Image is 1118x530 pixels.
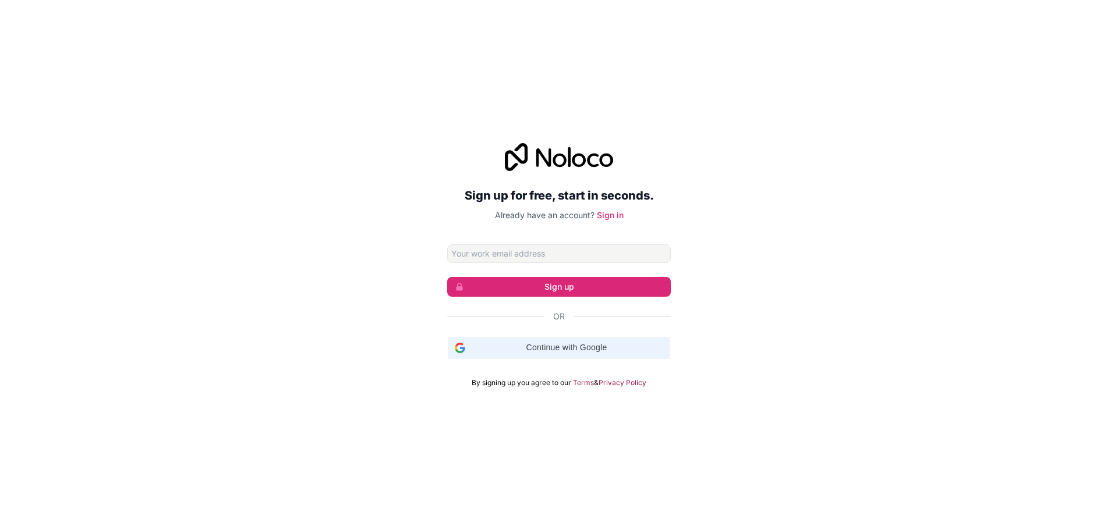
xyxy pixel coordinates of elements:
span: Already have an account? [495,210,595,220]
span: Continue with Google [470,342,663,354]
span: By signing up you agree to our [472,378,571,387]
a: Sign in [597,210,624,220]
span: & [594,378,599,387]
div: Continue with Google [447,336,671,360]
a: Privacy Policy [599,378,646,387]
span: Or [553,311,565,322]
h2: Sign up for free, start in seconds. [447,185,671,206]
button: Sign up [447,277,671,297]
a: Terms [573,378,594,387]
input: Email address [447,244,671,263]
